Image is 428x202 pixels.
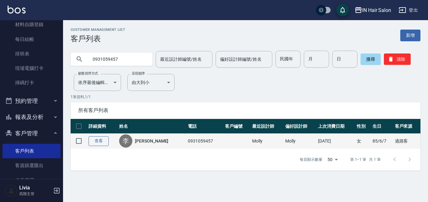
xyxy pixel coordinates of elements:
div: 李 [119,134,132,148]
h2: Customer Management List [71,28,125,32]
a: [PERSON_NAME] [135,138,168,144]
a: 排班表 [3,47,61,61]
button: save [336,4,349,16]
button: 預約管理 [3,93,61,109]
a: 查看 [89,136,109,146]
img: Logo [8,6,26,14]
th: 生日 [371,119,393,134]
a: 掃碼打卡 [3,76,61,90]
p: 第 1–1 筆 共 1 筆 [350,157,381,162]
th: 電話 [186,119,223,134]
button: IN Hair Salon [352,4,394,17]
th: 最近設計師 [251,119,284,134]
th: 姓名 [118,119,186,134]
th: 性別 [355,119,371,134]
input: 搜尋關鍵字 [88,51,147,68]
button: 搜尋 [361,53,381,65]
span: 所有客戶列表 [78,107,413,114]
a: 客資篩選匯出 [3,158,61,173]
button: 報表及分析 [3,109,61,125]
td: Molly [284,134,317,149]
a: 現場電腦打卡 [3,61,61,76]
div: IN Hair Salon [362,6,391,14]
a: 材料自購登錄 [3,17,61,32]
th: 上次消費日期 [316,119,355,134]
td: [DATE] [316,134,355,149]
td: 過路客 [393,134,420,149]
button: 清除 [384,53,411,65]
h3: 客戶列表 [71,34,125,43]
h5: Livia [19,185,51,191]
div: 50 [325,151,340,168]
td: Molly [251,134,284,149]
p: 每頁顯示數量 [300,157,322,162]
th: 客戶編號 [223,119,251,134]
th: 偏好設計師 [284,119,317,134]
th: 詳細資料 [87,119,118,134]
p: 1 筆資料, 1 / 1 [71,94,420,100]
button: 登出 [396,4,420,16]
label: 顧客排序方式 [78,71,98,76]
a: 每日結帳 [3,32,61,47]
button: 客戶管理 [3,125,61,142]
p: 高階主管 [19,191,51,197]
div: 由大到小 [127,74,175,91]
td: 85/6/7 [371,134,393,149]
img: Person [5,184,18,197]
a: 新增 [400,30,420,41]
td: 0931059457 [186,134,223,149]
th: 客戶來源 [393,119,420,134]
div: 依序最後編輯時間 [74,74,121,91]
a: 客戶列表 [3,144,61,158]
a: 卡券管理 [3,173,61,188]
label: 呈現順序 [132,71,145,76]
td: 女 [355,134,371,149]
